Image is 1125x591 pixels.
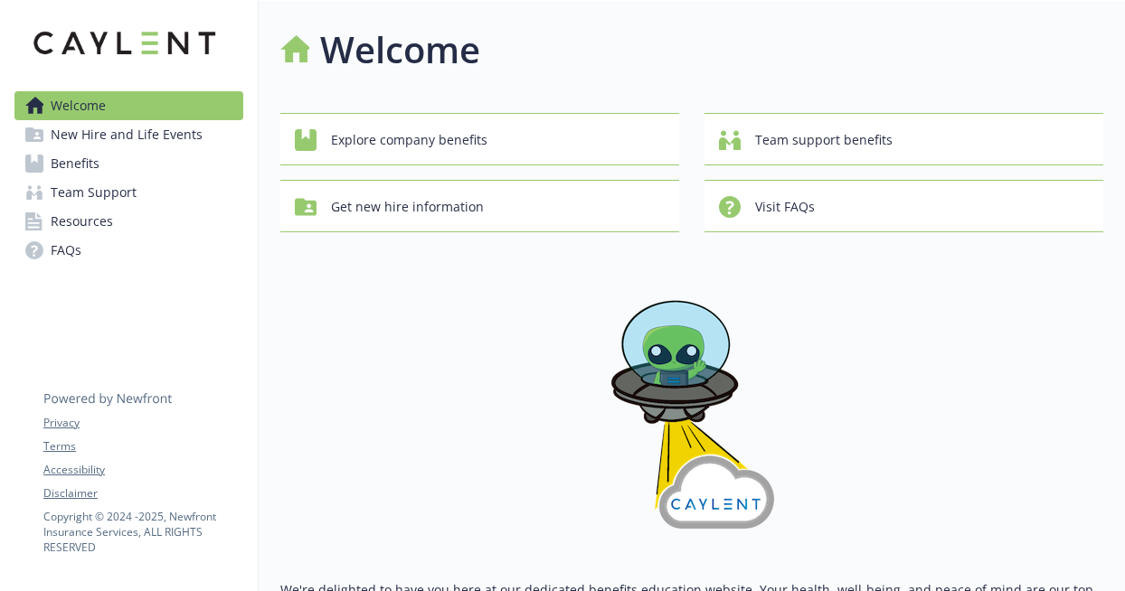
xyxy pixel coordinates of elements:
a: Benefits [14,149,243,178]
a: New Hire and Life Events [14,120,243,149]
a: Terms [43,438,242,455]
button: Team support benefits [704,113,1103,165]
a: Welcome [14,91,243,120]
span: Team Support [51,178,137,207]
a: Accessibility [43,462,242,478]
span: Visit FAQs [755,190,815,224]
a: Disclaimer [43,485,242,502]
img: overview page banner [583,261,800,550]
a: Privacy [43,415,242,431]
h1: Welcome [320,23,480,77]
span: Team support benefits [755,123,893,157]
a: Team Support [14,178,243,207]
span: Explore company benefits [331,123,487,157]
button: Visit FAQs [704,180,1103,232]
span: Get new hire information [331,190,484,224]
a: FAQs [14,236,243,265]
span: FAQs [51,236,81,265]
button: Get new hire information [280,180,679,232]
a: Resources [14,207,243,236]
span: Welcome [51,91,106,120]
span: Resources [51,207,113,236]
button: Explore company benefits [280,113,679,165]
span: Benefits [51,149,99,178]
span: New Hire and Life Events [51,120,203,149]
p: Copyright © 2024 - 2025 , Newfront Insurance Services, ALL RIGHTS RESERVED [43,509,242,555]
